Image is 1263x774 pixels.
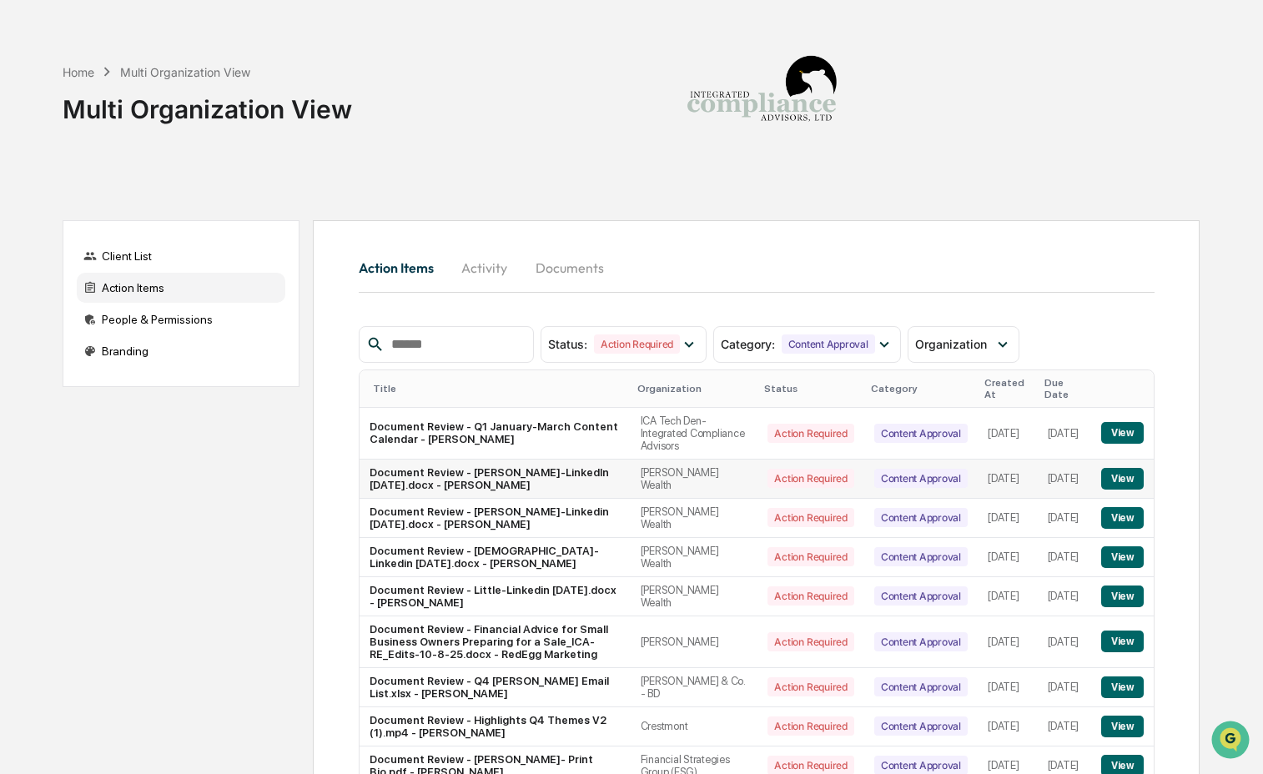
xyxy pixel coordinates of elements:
div: Content Approval [782,334,875,354]
div: Organization [637,383,752,395]
div: Action Required [767,632,853,651]
td: Document Review - Highlights Q4 Themes V2 (1).mp4 - [PERSON_NAME] [360,707,631,746]
div: Action Required [767,677,853,696]
span: Category : [721,337,775,351]
span: Data Lookup [33,242,105,259]
td: [DATE] [978,577,1038,616]
button: View [1101,546,1144,568]
div: Start new chat [57,128,274,144]
td: [DATE] [978,460,1038,499]
div: Content Approval [874,632,968,651]
div: 🗄️ [121,212,134,225]
td: [DATE] [978,499,1038,538]
button: View [1101,716,1144,737]
td: Document Review - Q1 January-March Content Calendar - [PERSON_NAME] [360,408,631,460]
td: Document Review - [DEMOGRAPHIC_DATA]-Linkedin [DATE].docx - [PERSON_NAME] [360,538,631,577]
td: [DATE] [1038,707,1091,746]
button: Action Items [359,248,447,288]
div: Title [373,383,624,395]
div: Action Required [767,424,853,443]
td: [DATE] [1038,577,1091,616]
p: How can we help? [17,35,304,62]
img: 1746055101610-c473b297-6a78-478c-a979-82029cc54cd1 [17,128,47,158]
img: Integrated Compliance Advisors [678,13,845,180]
a: 🔎Data Lookup [10,235,112,265]
div: Action Required [767,508,853,527]
td: [PERSON_NAME] Wealth [631,538,758,577]
div: Content Approval [874,586,968,606]
td: [DATE] [1038,538,1091,577]
div: Content Approval [874,424,968,443]
td: [DATE] [978,538,1038,577]
div: Action Required [767,716,853,736]
div: Due Date [1044,377,1084,400]
a: 🖐️Preclearance [10,204,114,234]
span: Pylon [166,283,202,295]
div: Branding [77,336,285,366]
div: Multi Organization View [63,81,352,124]
td: [PERSON_NAME] Wealth [631,577,758,616]
td: [PERSON_NAME] & Co. - BD [631,668,758,707]
div: Client List [77,241,285,271]
div: activity tabs [359,248,1155,288]
button: View [1101,586,1144,607]
a: 🗄️Attestations [114,204,214,234]
td: [DATE] [1038,408,1091,460]
span: Status : [548,337,587,351]
div: Content Approval [874,716,968,736]
span: Organization [915,337,987,351]
button: View [1101,631,1144,652]
td: ICA Tech Den-Integrated Compliance Advisors [631,408,758,460]
td: [DATE] [978,707,1038,746]
div: People & Permissions [77,304,285,334]
td: [DATE] [1038,616,1091,668]
span: Preclearance [33,210,108,227]
td: [DATE] [978,408,1038,460]
a: Powered byPylon [118,282,202,295]
div: Content Approval [874,547,968,566]
td: Document Review - Little-Linkedin [DATE].docx - [PERSON_NAME] [360,577,631,616]
div: Status [764,383,857,395]
td: Crestmont [631,707,758,746]
button: View [1101,468,1144,490]
div: Multi Organization View [120,65,250,79]
div: Action Required [767,586,853,606]
div: We're available if you need us! [57,144,211,158]
div: Action Required [767,469,853,488]
td: Document Review - Financial Advice for Small Business Owners Preparing for a Sale_ICA-RE_Edits-10... [360,616,631,668]
td: Document Review - [PERSON_NAME]-LinkedIn [DATE].docx - [PERSON_NAME] [360,460,631,499]
iframe: Open customer support [1210,719,1255,764]
div: Content Approval [874,508,968,527]
div: Created At [984,377,1031,400]
div: Content Approval [874,677,968,696]
div: Home [63,65,94,79]
div: Category [871,383,971,395]
button: Activity [447,248,522,288]
td: [DATE] [1038,460,1091,499]
td: [PERSON_NAME] [631,616,758,668]
td: [PERSON_NAME] Wealth [631,499,758,538]
td: [PERSON_NAME] Wealth [631,460,758,499]
td: [DATE] [978,616,1038,668]
div: 🖐️ [17,212,30,225]
button: View [1101,422,1144,444]
div: Action Required [767,547,853,566]
div: Action Required [594,334,680,354]
td: [DATE] [1038,668,1091,707]
div: 🔎 [17,244,30,257]
span: Attestations [138,210,207,227]
td: [DATE] [1038,499,1091,538]
div: Action Items [77,273,285,303]
button: View [1101,676,1144,698]
td: [DATE] [978,668,1038,707]
td: Document Review - Q4 [PERSON_NAME] Email List.xlsx - [PERSON_NAME] [360,668,631,707]
button: Start new chat [284,133,304,153]
td: Document Review - [PERSON_NAME]-Linkedin [DATE].docx - [PERSON_NAME] [360,499,631,538]
button: Documents [522,248,617,288]
div: Content Approval [874,469,968,488]
button: View [1101,507,1144,529]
